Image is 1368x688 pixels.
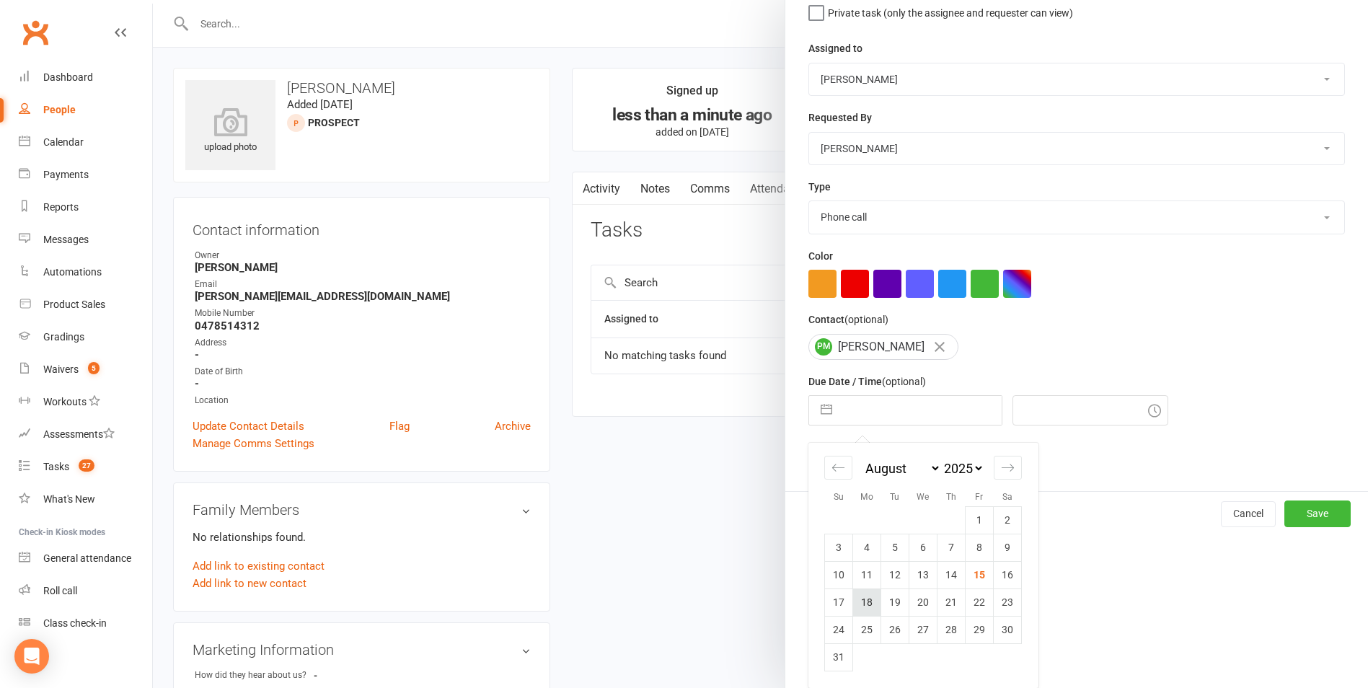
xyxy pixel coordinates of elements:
td: Saturday, August 23, 2025 [994,588,1022,616]
td: Saturday, August 16, 2025 [994,561,1022,588]
a: Product Sales [19,288,152,321]
div: Move backward to switch to the previous month. [824,456,852,480]
button: Cancel [1221,501,1276,527]
td: Tuesday, August 5, 2025 [881,534,909,561]
label: Type [808,179,831,195]
div: Reports [43,201,79,213]
td: Tuesday, August 12, 2025 [881,561,909,588]
div: Gradings [43,331,84,343]
td: Wednesday, August 6, 2025 [909,534,937,561]
td: Wednesday, August 13, 2025 [909,561,937,588]
td: Sunday, August 17, 2025 [825,588,853,616]
small: Mo [860,492,873,502]
td: Friday, August 22, 2025 [966,588,994,616]
a: Reports [19,191,152,224]
span: 27 [79,459,94,472]
td: Saturday, August 9, 2025 [994,534,1022,561]
td: Thursday, August 14, 2025 [937,561,966,588]
td: Friday, August 29, 2025 [966,616,994,643]
a: Gradings [19,321,152,353]
td: Friday, August 15, 2025 [966,561,994,588]
small: We [917,492,929,502]
a: Roll call [19,575,152,607]
a: Automations [19,256,152,288]
td: Monday, August 11, 2025 [853,561,881,588]
a: Clubworx [17,14,53,50]
td: Tuesday, August 19, 2025 [881,588,909,616]
td: Friday, August 8, 2025 [966,534,994,561]
div: Waivers [43,363,79,375]
td: Saturday, August 30, 2025 [994,616,1022,643]
a: Tasks 27 [19,451,152,483]
div: Dashboard [43,71,93,83]
div: Class check-in [43,617,107,629]
td: Thursday, August 28, 2025 [937,616,966,643]
td: Sunday, August 31, 2025 [825,643,853,671]
small: Th [946,492,956,502]
div: General attendance [43,552,131,564]
label: Requested By [808,110,872,125]
div: Calendar [808,443,1038,688]
div: Tasks [43,461,69,472]
td: Thursday, August 7, 2025 [937,534,966,561]
td: Sunday, August 24, 2025 [825,616,853,643]
td: Sunday, August 10, 2025 [825,561,853,588]
label: Contact [808,312,888,327]
div: People [43,104,76,115]
div: Open Intercom Messenger [14,639,49,674]
div: Move forward to switch to the next month. [994,456,1022,480]
td: Wednesday, August 27, 2025 [909,616,937,643]
a: Assessments [19,418,152,451]
td: Wednesday, August 20, 2025 [909,588,937,616]
a: People [19,94,152,126]
label: Color [808,248,833,264]
small: Fr [975,492,983,502]
a: Payments [19,159,152,191]
small: Tu [890,492,899,502]
td: Monday, August 25, 2025 [853,616,881,643]
div: Payments [43,169,89,180]
span: PM [815,338,832,356]
div: Product Sales [43,299,105,310]
a: General attendance kiosk mode [19,542,152,575]
small: Su [834,492,844,502]
span: Private task (only the assignee and requester can view) [828,2,1073,19]
span: 5 [88,362,100,374]
div: Calendar [43,136,84,148]
label: Assigned to [808,40,862,56]
div: Assessments [43,428,115,440]
div: Messages [43,234,89,245]
small: (optional) [882,376,926,387]
td: Saturday, August 2, 2025 [994,506,1022,534]
div: Workouts [43,396,87,407]
td: Tuesday, August 26, 2025 [881,616,909,643]
div: What's New [43,493,95,505]
label: Due Date / Time [808,374,926,389]
label: Email preferences [808,439,892,455]
div: [PERSON_NAME] [808,334,958,360]
a: Class kiosk mode [19,607,152,640]
div: Automations [43,266,102,278]
small: (optional) [844,314,888,325]
button: Save [1284,500,1351,526]
td: Sunday, August 3, 2025 [825,534,853,561]
td: Friday, August 1, 2025 [966,506,994,534]
a: What's New [19,483,152,516]
a: Waivers 5 [19,353,152,386]
a: Dashboard [19,61,152,94]
td: Monday, August 18, 2025 [853,588,881,616]
a: Calendar [19,126,152,159]
a: Workouts [19,386,152,418]
div: Roll call [43,585,77,596]
td: Monday, August 4, 2025 [853,534,881,561]
td: Thursday, August 21, 2025 [937,588,966,616]
small: Sa [1002,492,1012,502]
a: Messages [19,224,152,256]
